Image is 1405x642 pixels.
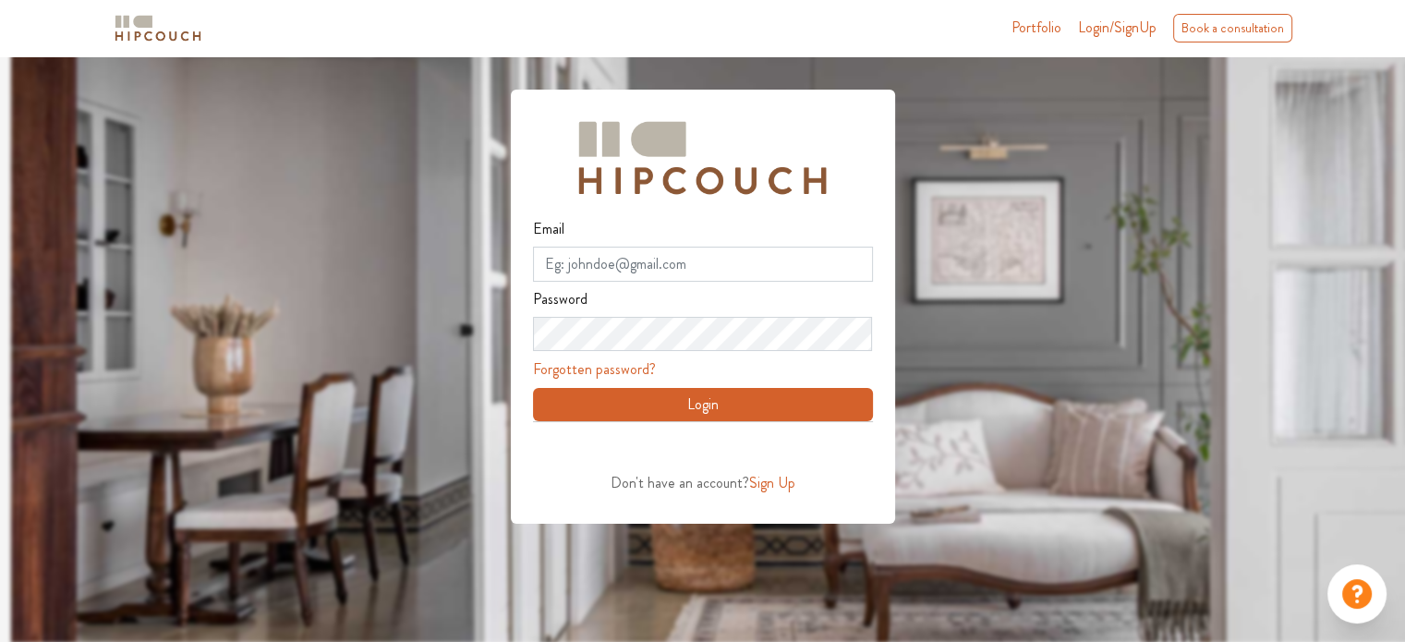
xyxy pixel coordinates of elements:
[533,358,656,380] a: Forgotten password?
[1173,14,1292,42] div: Book a consultation
[533,212,564,247] label: Email
[112,12,204,44] img: logo-horizontal.svg
[749,472,795,493] span: Sign Up
[533,247,873,282] input: Eg: johndoe@gmail.com
[569,112,835,204] img: Hipcouch Logo
[611,472,749,493] span: Don't have an account?
[112,7,204,49] span: logo-horizontal.svg
[1011,17,1061,39] a: Portfolio
[1078,17,1157,38] span: Login/SignUp
[533,388,873,421] button: Login
[533,282,587,317] label: Password
[524,428,880,468] iframe: Sign in with Google Button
